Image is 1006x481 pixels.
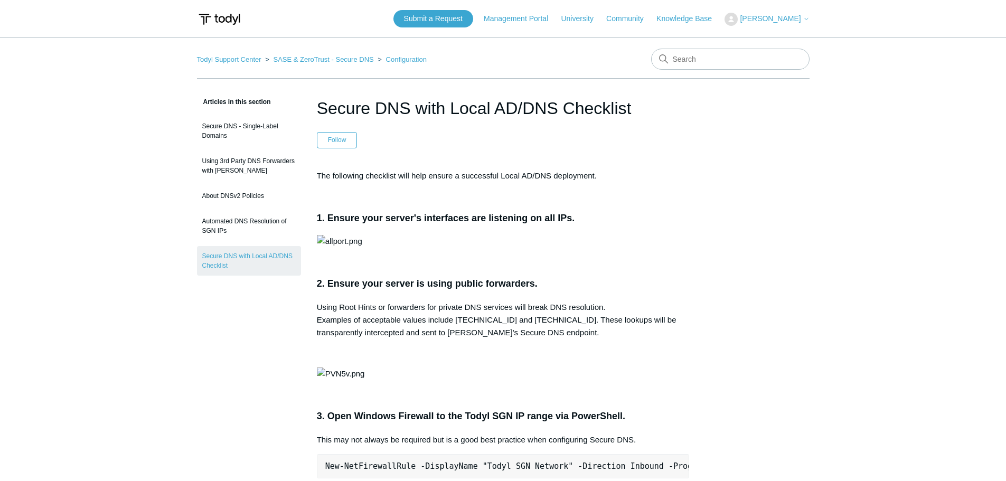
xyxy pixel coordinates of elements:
[656,13,722,24] a: Knowledge Base
[386,55,427,63] a: Configuration
[317,276,690,291] h3: 2. Ensure your server is using public forwarders.
[740,14,801,23] span: [PERSON_NAME]
[317,132,358,148] button: Follow Article
[375,55,427,63] li: Configuration
[317,454,690,478] pre: New-NetFirewallRule -DisplayName "Todyl SGN Network" -Direction Inbound -Program Any -LocalAddres...
[317,301,690,339] p: Using Root Hints or forwarders for private DNS services will break DNS resolution. Examples of ac...
[197,98,271,106] span: Articles in this section
[317,235,362,248] img: allport.png
[263,55,375,63] li: SASE & ZeroTrust - Secure DNS
[651,49,810,70] input: Search
[561,13,604,24] a: University
[197,10,242,29] img: Todyl Support Center Help Center home page
[317,409,690,424] h3: 3. Open Windows Firewall to the Todyl SGN IP range via PowerShell.
[197,116,301,146] a: Secure DNS - Single-Label Domains
[317,211,690,226] h3: 1. Ensure your server's interfaces are listening on all IPs.
[273,55,373,63] a: SASE & ZeroTrust - Secure DNS
[197,186,301,206] a: About DNSv2 Policies
[484,13,559,24] a: Management Portal
[317,433,690,446] p: This may not always be required but is a good best practice when configuring Secure DNS.
[197,246,301,276] a: Secure DNS with Local AD/DNS Checklist
[393,10,473,27] a: Submit a Request
[317,367,365,380] img: PVN5v.png
[317,96,690,121] h1: Secure DNS with Local AD/DNS Checklist
[197,55,261,63] a: Todyl Support Center
[197,211,301,241] a: Automated DNS Resolution of SGN IPs
[725,13,809,26] button: [PERSON_NAME]
[317,169,690,182] p: The following checklist will help ensure a successful Local AD/DNS deployment.
[197,151,301,181] a: Using 3rd Party DNS Forwarders with [PERSON_NAME]
[197,55,264,63] li: Todyl Support Center
[606,13,654,24] a: Community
